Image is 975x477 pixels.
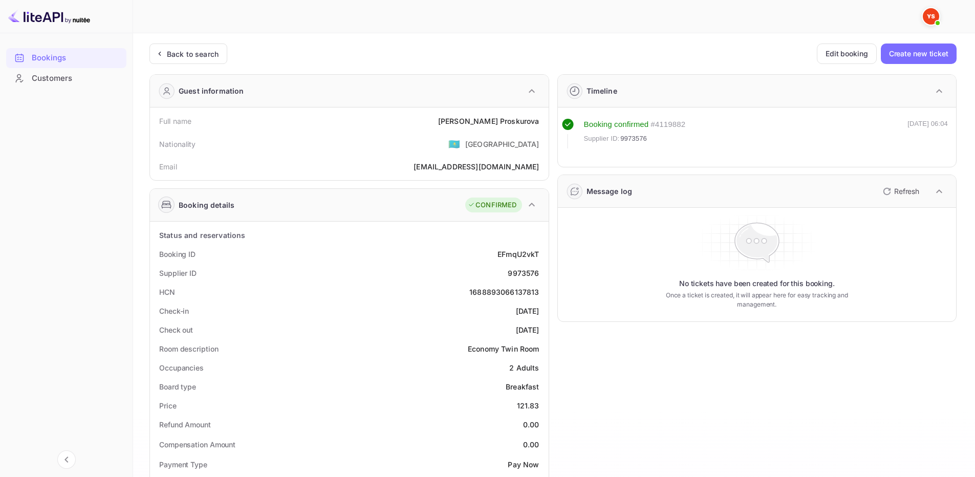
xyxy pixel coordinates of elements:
[179,200,234,210] div: Booking details
[159,268,197,278] div: Supplier ID
[159,161,177,172] div: Email
[620,134,647,144] span: 9973576
[6,48,126,67] a: Bookings
[159,439,235,450] div: Compensation Amount
[159,116,191,126] div: Full name
[877,183,923,200] button: Refresh
[159,400,177,411] div: Price
[6,69,126,88] a: Customers
[159,306,189,316] div: Check-in
[159,459,207,470] div: Payment Type
[6,69,126,89] div: Customers
[414,161,539,172] div: [EMAIL_ADDRESS][DOMAIN_NAME]
[6,48,126,68] div: Bookings
[584,134,620,144] span: Supplier ID:
[159,249,196,259] div: Booking ID
[508,459,539,470] div: Pay Now
[32,73,121,84] div: Customers
[587,85,617,96] div: Timeline
[469,287,539,297] div: 1688893066137813
[32,52,121,64] div: Bookings
[923,8,939,25] img: Yandex Support
[649,291,864,309] p: Once a ticket is created, it will appear here for easy tracking and management.
[159,419,211,430] div: Refund Amount
[651,119,685,131] div: # 4119882
[907,119,948,148] div: [DATE] 06:04
[159,324,193,335] div: Check out
[167,49,219,59] div: Back to search
[523,439,539,450] div: 0.00
[159,230,245,241] div: Status and reservations
[894,186,919,197] p: Refresh
[448,135,460,153] span: United States
[159,287,175,297] div: HCN
[587,186,633,197] div: Message log
[465,139,539,149] div: [GEOGRAPHIC_DATA]
[523,419,539,430] div: 0.00
[508,268,539,278] div: 9973576
[509,362,539,373] div: 2 Adults
[438,116,539,126] div: [PERSON_NAME] Proskurova
[159,362,204,373] div: Occupancies
[516,324,539,335] div: [DATE]
[179,85,244,96] div: Guest information
[584,119,649,131] div: Booking confirmed
[159,381,196,392] div: Board type
[159,343,218,354] div: Room description
[468,200,516,210] div: CONFIRMED
[679,278,835,289] p: No tickets have been created for this booking.
[497,249,539,259] div: EFmqU2vkT
[57,450,76,469] button: Collapse navigation
[881,44,957,64] button: Create new ticket
[506,381,539,392] div: Breakfast
[8,8,90,25] img: LiteAPI logo
[516,306,539,316] div: [DATE]
[468,343,539,354] div: Economy Twin Room
[159,139,196,149] div: Nationality
[817,44,877,64] button: Edit booking
[517,400,539,411] div: 121.83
